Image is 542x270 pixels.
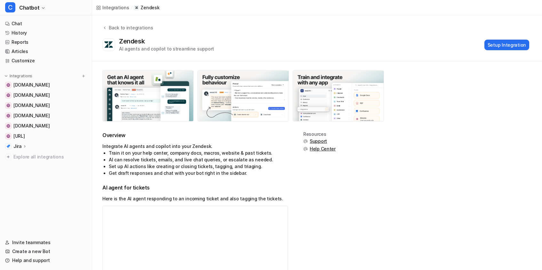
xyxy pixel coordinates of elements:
[109,150,288,156] li: Train it on your help center, company docs, macros, website & past tickets.
[484,40,529,50] button: Setup Integration
[3,73,34,79] button: Integrations
[310,146,336,152] span: Help Center
[102,132,288,139] h2: Overview
[3,132,89,141] a: dashboard.eesel.ai[URL]
[5,154,12,160] img: explore all integrations
[119,45,214,52] div: AI agents and copilot to streamline support
[303,132,336,137] div: Resources
[6,83,10,87] img: shopee.co.id
[104,41,114,49] img: Zendesk logo
[4,74,8,78] img: expand menu
[13,143,22,150] p: Jira
[303,138,336,144] button: Support
[13,82,50,88] span: [DOMAIN_NAME]
[102,143,288,150] p: Integrate AI agents and copilot into your Zendesk.
[3,19,89,28] a: Chat
[3,56,89,65] a: Customize
[109,163,288,170] li: Set up AI actions like creating or closing tickets, tagging, and triaging.
[13,133,25,139] span: [URL]
[3,38,89,47] a: Reports
[13,152,87,162] span: Explore all integrations
[140,4,159,11] p: Zendesk
[3,152,89,161] a: Explore all integrations
[13,102,50,109] span: [DOMAIN_NAME]
[96,4,129,11] a: Integrations
[3,111,89,120] a: affiliate.shopee.co.id[DOMAIN_NAME]
[5,2,15,12] span: C
[13,112,50,119] span: [DOMAIN_NAME]
[303,139,308,143] img: support.svg
[102,195,288,202] p: Here is the AI agent responding to an incoming ticket and also tagging the tickets.
[81,74,86,78] img: menu_add.svg
[310,138,327,144] span: Support
[102,184,288,191] h2: AI agent for tickets
[102,24,153,37] button: Back to integrations
[107,24,153,31] div: Back to integrations
[3,247,89,256] a: Create a new Bot
[3,81,89,89] a: shopee.co.id[DOMAIN_NAME]
[119,37,147,45] div: Zendesk
[13,92,50,98] span: [DOMAIN_NAME]
[109,156,288,163] li: AI can resolve tickets, emails, and live chat queries, or escalate as needed.
[109,170,288,176] li: Get draft responses and chat with your bot right in the sidebar.
[6,124,10,128] img: github.com
[3,28,89,37] a: History
[134,4,159,11] a: Zendesk
[6,144,10,148] img: Jira
[6,134,10,138] img: dashboard.eesel.ai
[3,256,89,265] a: Help and support
[303,146,336,152] button: Help Center
[303,147,308,151] img: support.svg
[3,238,89,247] a: Invite teammates
[131,5,132,11] span: /
[10,73,32,79] p: Integrations
[13,123,50,129] span: [DOMAIN_NAME]
[6,104,10,107] img: seller.shopee.co.id
[6,93,10,97] img: help.shopee.co.id
[3,91,89,100] a: help.shopee.co.id[DOMAIN_NAME]
[102,4,129,11] div: Integrations
[19,3,39,12] span: Chatbot
[3,47,89,56] a: Articles
[3,101,89,110] a: seller.shopee.co.id[DOMAIN_NAME]
[3,121,89,130] a: github.com[DOMAIN_NAME]
[6,114,10,118] img: affiliate.shopee.co.id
